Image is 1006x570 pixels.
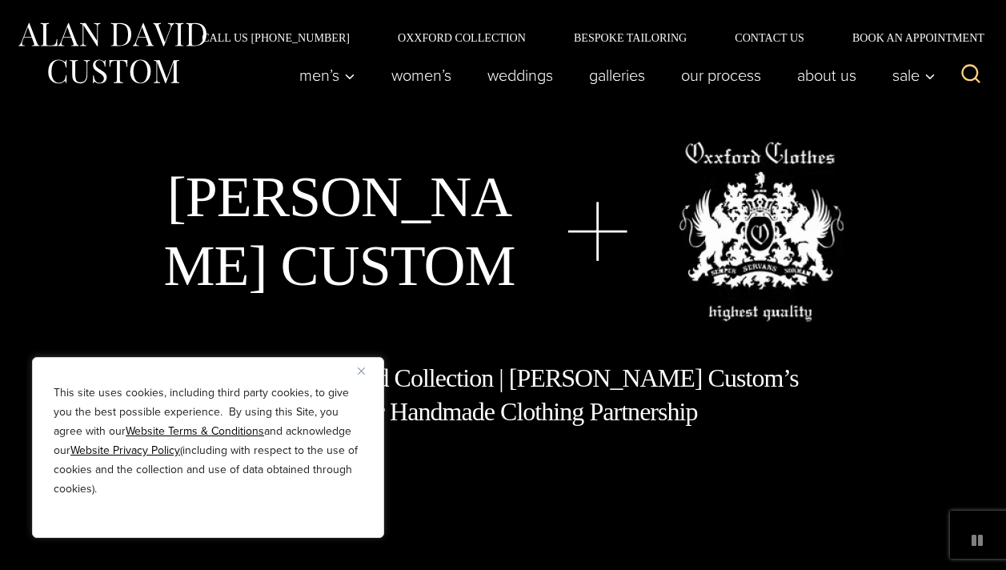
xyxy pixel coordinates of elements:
[206,362,800,428] h1: Exclusive Oxxford Collection | [PERSON_NAME] Custom’s Premier Handmade Clothing Partnership
[550,32,711,43] a: Bespoke Tailoring
[299,67,355,83] span: Men’s
[162,163,516,301] h1: [PERSON_NAME] Custom
[126,423,264,440] a: Website Terms & Conditions
[892,67,936,83] span: Sale
[780,59,875,91] a: About Us
[679,142,844,322] img: oxxford clothes, highest quality
[16,18,208,89] img: Alan David Custom
[374,59,470,91] a: Women’s
[178,32,374,43] a: Call Us [PHONE_NUMBER]
[178,32,990,43] nav: Secondary Navigation
[964,528,990,553] button: pause animated background image
[952,56,990,94] button: View Search Form
[663,59,780,91] a: Our Process
[571,59,663,91] a: Galleries
[711,32,828,43] a: Contact Us
[358,361,377,380] button: Close
[282,59,944,91] nav: Primary Navigation
[70,442,180,459] a: Website Privacy Policy
[54,383,363,499] p: This site uses cookies, including third party cookies, to give you the best possible experience. ...
[470,59,571,91] a: weddings
[374,32,550,43] a: Oxxford Collection
[358,367,365,375] img: Close
[828,32,990,43] a: Book an Appointment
